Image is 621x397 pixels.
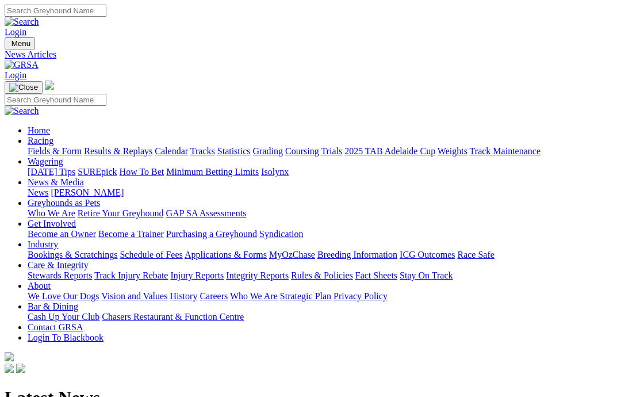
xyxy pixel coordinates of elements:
a: ICG Outcomes [400,250,455,259]
a: [PERSON_NAME] [51,188,124,197]
a: SUREpick [78,167,117,177]
a: We Love Our Dogs [28,291,99,301]
a: Cash Up Your Club [28,312,99,322]
a: MyOzChase [269,250,315,259]
a: Minimum Betting Limits [166,167,259,177]
a: About [28,281,51,291]
a: Rules & Policies [291,270,353,280]
a: Care & Integrity [28,260,89,270]
a: Injury Reports [170,270,224,280]
a: News & Media [28,177,84,187]
img: Search [5,106,39,116]
a: Coursing [285,146,319,156]
a: Privacy Policy [333,291,388,301]
a: Become a Trainer [98,229,164,239]
a: Trials [321,146,342,156]
a: Home [28,125,50,135]
img: twitter.svg [16,364,25,373]
a: Strategic Plan [280,291,331,301]
a: Wagering [28,156,63,166]
a: Login [5,27,26,37]
a: News [28,188,48,197]
a: Syndication [259,229,303,239]
img: GRSA [5,60,39,70]
div: News & Media [28,188,616,198]
a: Schedule of Fees [120,250,182,259]
a: Racing [28,136,53,146]
a: Grading [253,146,283,156]
a: Fields & Form [28,146,82,156]
div: Industry [28,250,616,260]
a: 2025 TAB Adelaide Cup [344,146,435,156]
a: Stewards Reports [28,270,92,280]
a: [DATE] Tips [28,167,75,177]
a: Become an Owner [28,229,96,239]
a: Fact Sheets [355,270,397,280]
a: Login To Blackbook [28,333,103,342]
a: How To Bet [120,167,164,177]
div: Care & Integrity [28,270,616,281]
a: Stay On Track [400,270,453,280]
a: Vision and Values [101,291,167,301]
img: Close [9,83,38,92]
a: Industry [28,239,58,249]
a: Integrity Reports [226,270,289,280]
a: Statistics [217,146,251,156]
div: Get Involved [28,229,616,239]
div: About [28,291,616,301]
div: Wagering [28,167,616,177]
a: Isolynx [261,167,289,177]
input: Search [5,94,106,106]
a: Applications & Forms [185,250,267,259]
a: Retire Your Greyhound [78,208,164,218]
span: Menu [11,39,30,48]
img: Search [5,17,39,27]
img: facebook.svg [5,364,14,373]
img: logo-grsa-white.png [5,352,14,361]
a: Get Involved [28,219,76,228]
a: Race Safe [457,250,494,259]
a: Bar & Dining [28,301,78,311]
a: History [170,291,197,301]
a: Calendar [155,146,188,156]
a: Track Maintenance [470,146,540,156]
a: Chasers Restaurant & Function Centre [102,312,244,322]
a: Weights [438,146,467,156]
a: Greyhounds as Pets [28,198,100,208]
a: GAP SA Assessments [166,208,247,218]
a: Login [5,70,26,80]
div: Greyhounds as Pets [28,208,616,219]
div: Bar & Dining [28,312,616,322]
a: Purchasing a Greyhound [166,229,257,239]
a: Breeding Information [317,250,397,259]
a: Contact GRSA [28,322,83,332]
a: Bookings & Scratchings [28,250,117,259]
a: Results & Replays [84,146,152,156]
img: logo-grsa-white.png [45,81,54,90]
button: Toggle navigation [5,81,43,94]
a: Track Injury Rebate [94,270,168,280]
button: Toggle navigation [5,37,35,49]
a: Who We Are [230,291,278,301]
a: Who We Are [28,208,75,218]
input: Search [5,5,106,17]
a: News Articles [5,49,616,60]
div: Racing [28,146,616,156]
a: Careers [200,291,228,301]
a: Tracks [190,146,215,156]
